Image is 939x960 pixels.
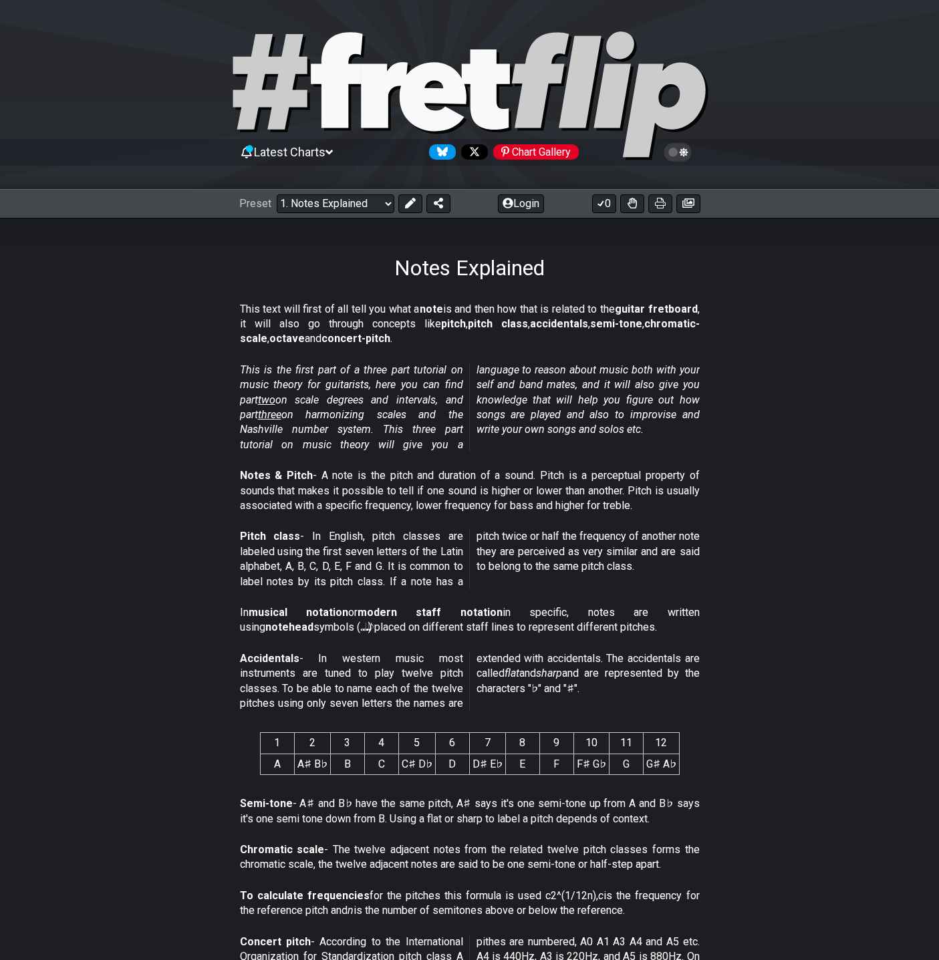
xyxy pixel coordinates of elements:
[294,754,330,774] td: A♯ B♭
[648,194,672,213] button: Print
[260,754,294,774] td: A
[239,197,271,210] span: Preset
[488,144,579,160] a: #fretflip at Pinterest
[539,733,573,754] th: 9
[260,733,294,754] th: 1
[398,194,422,213] button: Edit Preset
[240,935,311,948] strong: Concert pitch
[435,733,469,754] th: 6
[258,393,275,406] span: two
[240,651,700,711] p: - In western music most instruments are tuned to play twelve pitch classes. To be able to name ea...
[643,733,679,754] th: 12
[364,754,398,774] td: C
[643,754,679,774] td: G♯ A♭
[590,317,642,330] strong: semi-tone
[573,754,609,774] td: F♯ G♭
[536,667,562,679] em: sharp
[240,652,299,665] strong: Accidentals
[330,733,364,754] th: 3
[258,408,281,421] span: three
[498,194,544,213] button: Login
[598,889,603,902] em: c
[592,194,616,213] button: 0
[240,530,301,542] strong: Pitch class
[615,303,698,315] strong: guitar fretboard
[505,733,539,754] th: 8
[240,363,700,451] em: This is the first part of a three part tutorial on music theory for guitarists, here you can find...
[469,733,505,754] th: 7
[420,303,443,315] strong: note
[240,529,700,589] p: - In English, pitch classes are labeled using the first seven letters of the Latin alphabet, A, B...
[493,144,579,160] div: Chart Gallery
[358,606,503,619] strong: modern staff notation
[609,754,643,774] td: G
[424,144,456,160] a: Follow #fretflip at Bluesky
[240,842,700,872] p: - The twelve adjacent notes from the related twelve pitch classes forms the chromatic scale, the ...
[435,754,469,774] td: D
[441,317,466,330] strong: pitch
[240,302,700,347] p: This text will first of all tell you what a is and then how that is related to the , it will also...
[670,146,686,158] span: Toggle light / dark theme
[620,194,644,213] button: Toggle Dexterity for all fretkits
[240,605,700,635] p: In or in specific, notes are written using symbols (𝅝 𝅗𝅥 𝅘𝅥 𝅘𝅥𝅮) placed on different staff lines to r...
[573,733,609,754] th: 10
[469,754,505,774] td: D♯ E♭
[676,194,700,213] button: Create image
[426,194,450,213] button: Share Preset
[321,332,390,345] strong: concert-pitch
[240,796,700,826] p: - A♯ and B♭ have the same pitch, A♯ says it's one semi-tone up from A and B♭ says it's one semi t...
[505,754,539,774] td: E
[249,606,348,619] strong: musical notation
[530,317,588,330] strong: accidentals
[269,332,305,345] strong: octave
[240,889,700,919] p: for the pitches this formula is used c2^(1/12n), is the frequency for the reference pitch and is ...
[468,317,528,330] strong: pitch class
[398,733,435,754] th: 5
[394,255,545,281] h1: Notes Explained
[456,144,488,160] a: Follow #fretflip at X
[265,621,313,633] strong: notehead
[330,754,364,774] td: B
[240,469,313,482] strong: Notes & Pitch
[240,468,700,513] p: - A note is the pitch and duration of a sound. Pitch is a perceptual property of sounds that make...
[348,904,354,917] em: n
[240,843,325,856] strong: Chromatic scale
[539,754,573,774] td: F
[505,667,519,679] em: flat
[254,145,325,159] span: Latest Charts
[609,733,643,754] th: 11
[364,733,398,754] th: 4
[240,797,293,810] strong: Semi-tone
[398,754,435,774] td: C♯ D♭
[240,889,370,902] strong: To calculate frequencies
[277,194,394,213] select: Preset
[294,733,330,754] th: 2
